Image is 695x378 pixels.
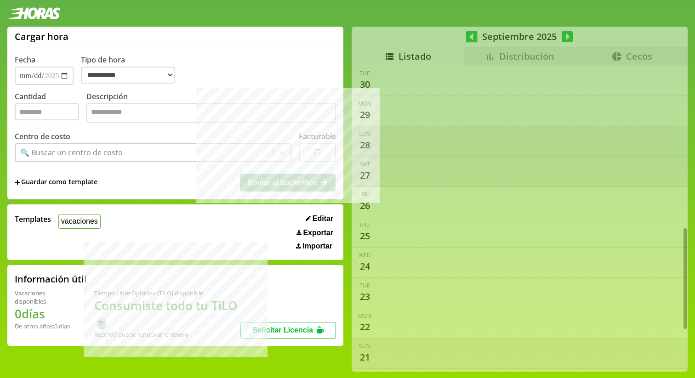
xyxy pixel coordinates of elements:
[15,305,72,322] h1: 0 días
[15,91,86,125] label: Cantidad
[86,91,336,125] label: Descripción
[313,214,333,223] span: Editar
[15,131,70,141] label: Centro de costo
[15,289,72,305] div: Vacaciones disponibles
[15,177,97,187] span: +Guardar como template
[294,228,336,237] button: Exportar
[81,67,175,84] select: Tipo de hora
[172,330,188,339] b: Enero
[94,289,241,297] div: Tiempo Libre Optativo (TiLO) disponible
[15,30,68,43] h1: Cargar hora
[94,330,241,339] div: Recordá que se renuevan en
[15,214,51,224] span: Templates
[302,242,332,250] span: Importar
[252,326,313,334] span: Solicitar Licencia
[81,55,182,85] label: Tipo de hora
[303,214,336,223] button: Editar
[15,177,20,187] span: +
[303,229,333,237] span: Exportar
[15,103,79,120] input: Cantidad
[299,131,336,141] label: Facturable
[58,214,101,228] button: vacaciones
[15,322,72,330] div: De otros años: 0 días
[240,322,336,339] button: Solicitar Licencia
[15,273,87,285] h2: Información útil
[94,297,241,330] h1: Consumiste todo tu TiLO 🍵
[15,55,35,65] label: Fecha
[86,103,336,123] textarea: Descripción
[7,7,61,19] img: logotipo
[20,147,123,158] div: 🔍 Buscar un centro de costo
